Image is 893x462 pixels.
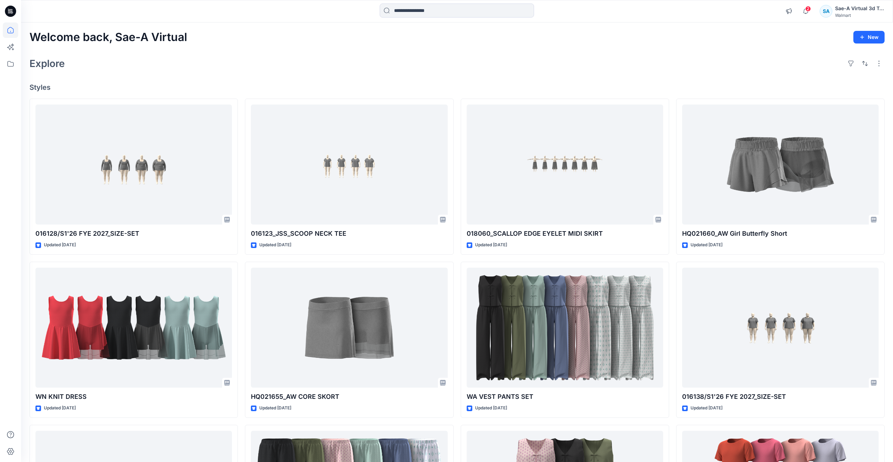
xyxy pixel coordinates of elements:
[251,229,447,239] p: 016123_JSS_SCOOP NECK TEE
[467,392,663,402] p: WA VEST PANTS SET
[251,268,447,388] a: HQ021655_AW CORE SKORT
[259,404,291,412] p: Updated [DATE]
[682,229,879,239] p: HQ021660_AW Girl Butterfly Short
[29,83,885,92] h4: Styles
[691,241,722,249] p: Updated [DATE]
[820,5,832,18] div: SA
[805,6,811,12] span: 2
[251,392,447,402] p: HQ021655_AW CORE SKORT
[691,404,722,412] p: Updated [DATE]
[467,268,663,388] a: WA VEST PANTS SET
[835,13,884,18] div: Walmart
[29,31,187,44] h2: Welcome back, Sae-A Virtual
[35,392,232,402] p: WN KNIT DRESS
[682,268,879,388] a: 016138/S1'26 FYE 2027_SIZE-SET
[467,229,663,239] p: 018060_SCALLOP EDGE EYELET MIDI SKIRT
[475,241,507,249] p: Updated [DATE]
[35,229,232,239] p: 016128/S1'26 FYE 2027_SIZE-SET
[251,105,447,225] a: 016123_JSS_SCOOP NECK TEE
[835,4,884,13] div: Sae-A Virtual 3d Team
[682,392,879,402] p: 016138/S1'26 FYE 2027_SIZE-SET
[853,31,885,43] button: New
[29,58,65,69] h2: Explore
[35,105,232,225] a: 016128/S1'26 FYE 2027_SIZE-SET
[44,404,76,412] p: Updated [DATE]
[259,241,291,249] p: Updated [DATE]
[35,268,232,388] a: WN KNIT DRESS
[44,241,76,249] p: Updated [DATE]
[682,105,879,225] a: HQ021660_AW Girl Butterfly Short
[467,105,663,225] a: 018060_SCALLOP EDGE EYELET MIDI SKIRT
[475,404,507,412] p: Updated [DATE]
